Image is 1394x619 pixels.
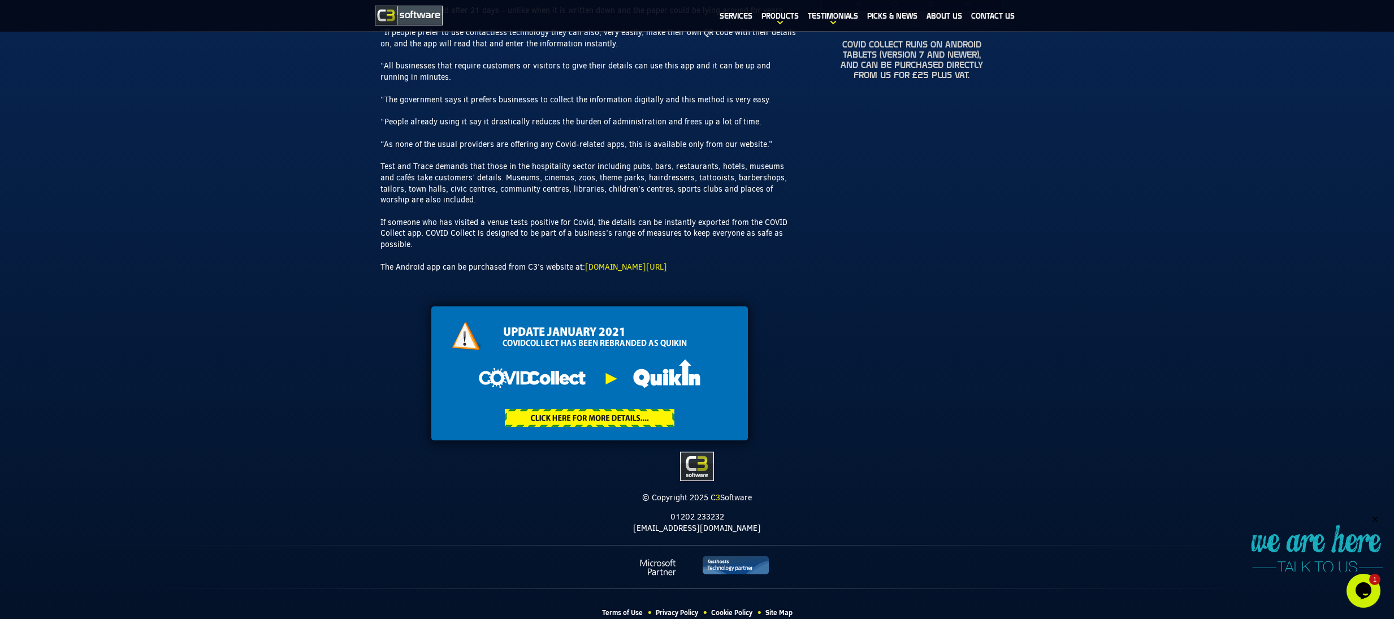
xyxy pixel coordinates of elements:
p: “People already using it say it drastically reduces the burden of administration and frees up a l... [380,116,799,128]
p: “All businesses that require customers or visitors to give their details can use this app and it ... [380,60,799,83]
a: Picks & News [863,3,922,29]
a: Products [757,3,803,29]
p: Test and Trace demands that those in the hospitality sector including pubs, bars, restaurants, ho... [380,161,799,205]
a: Privacy Policy [656,608,698,617]
img: C3 Software [680,452,714,481]
p: COVID Collect runs on Android tablets (version 7 and newer), and can be purchased directly from u... [838,40,985,81]
a: Terms of Use [602,608,643,617]
a: Testimonials [803,3,863,29]
img: C3 Software [375,6,443,25]
a: Cookie Policy [711,608,752,617]
p: “As none of the usual providers are offering any Covid-related apps, this is available only from ... [380,139,799,150]
p: The Android app can be purchased from C3’s website at: [380,262,799,273]
iframe: chat widget [1347,574,1383,608]
span: 3 [716,492,720,503]
img: Fasthosts Technology Partner [703,556,769,574]
iframe: chat widget [1251,514,1383,572]
a: About us [922,3,967,29]
div: © Copyright 2025 C Software [375,492,1019,504]
a: 01202 233232 [670,512,724,522]
p: “If people prefer to use contactless technology they can also, very easily, make their own QR cod... [380,27,799,49]
a: [EMAIL_ADDRESS][DOMAIN_NAME] [633,523,761,534]
img: Microsoft Partner [632,557,685,577]
a: [DOMAIN_NAME][URL] [585,262,667,272]
p: If someone who has visited a venue tests positive for Covid, the details can be instantly exporte... [380,217,799,250]
a: Contact Us [967,3,1019,29]
a: Services [715,3,757,29]
p: “The government says it prefers businesses to collect the information digitally and this method i... [380,94,799,106]
a: Site Map [765,608,793,617]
